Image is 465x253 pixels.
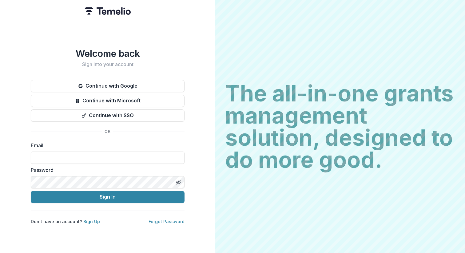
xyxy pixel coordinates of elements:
a: Sign Up [83,219,100,224]
button: Continue with SSO [31,109,185,122]
h2: Sign into your account [31,61,185,67]
label: Email [31,142,181,149]
img: Temelio [85,7,131,15]
button: Sign In [31,191,185,203]
button: Continue with Microsoft [31,95,185,107]
p: Don't have an account? [31,218,100,225]
button: Continue with Google [31,80,185,92]
h1: Welcome back [31,48,185,59]
button: Toggle password visibility [173,177,183,187]
label: Password [31,166,181,174]
a: Forgot Password [149,219,185,224]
